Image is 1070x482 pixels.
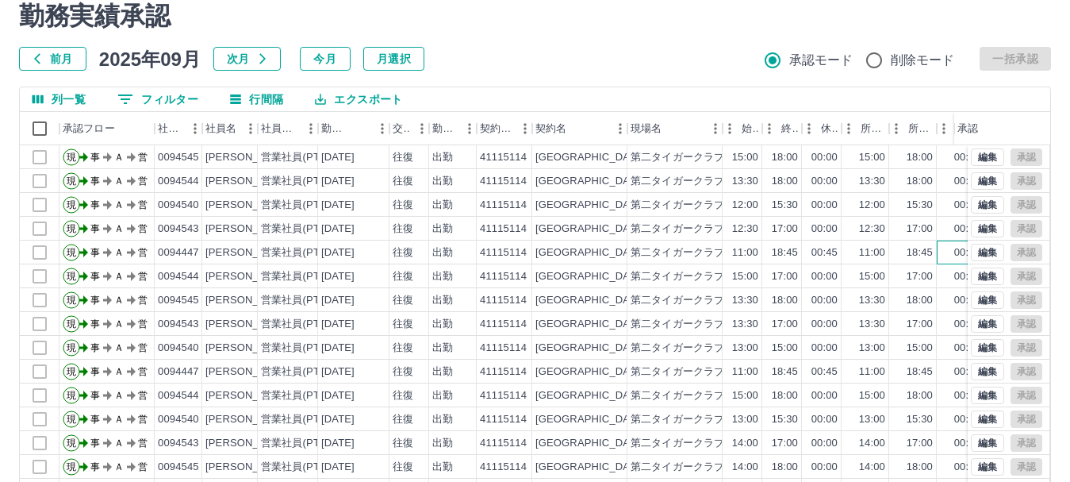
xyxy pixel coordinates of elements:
[321,436,355,451] div: [DATE]
[811,269,838,284] div: 00:00
[239,117,263,141] button: メニュー
[631,222,724,237] div: 第二タイガークラブ
[348,118,370,140] button: ソート
[138,295,148,306] text: 営
[859,388,885,403] div: 15:00
[300,47,351,71] button: 今月
[513,117,537,141] button: メニュー
[138,247,148,258] text: 営
[535,222,645,237] div: [GEOGRAPHIC_DATA]
[393,222,413,237] div: 往復
[781,112,799,145] div: 終業
[954,364,980,380] div: 00:45
[158,198,199,213] div: 0094540
[90,223,100,234] text: 事
[971,339,1004,357] button: 編集
[67,295,76,306] text: 現
[458,117,481,141] button: メニュー
[261,317,344,332] div: 営業社員(PT契約)
[114,271,124,282] text: Ａ
[859,269,885,284] div: 15:00
[114,342,124,353] text: Ａ
[90,247,100,258] text: 事
[205,245,292,260] div: [PERSON_NAME]
[114,152,124,163] text: Ａ
[732,245,758,260] div: 11:00
[217,87,296,111] button: 行間隔
[859,245,885,260] div: 11:00
[732,174,758,189] div: 13:30
[393,412,413,427] div: 往復
[732,317,758,332] div: 13:30
[158,436,199,451] div: 0094543
[811,412,838,427] div: 00:00
[67,175,76,187] text: 現
[261,364,344,380] div: 営業社員(PT契約)
[954,269,980,284] div: 00:00
[772,174,798,189] div: 18:00
[321,198,355,213] div: [DATE]
[20,87,98,111] button: 列選択
[907,150,933,165] div: 18:00
[907,222,933,237] div: 17:00
[432,245,453,260] div: 出勤
[114,223,124,234] text: Ａ
[432,269,453,284] div: 出勤
[535,317,645,332] div: [GEOGRAPHIC_DATA]
[811,341,838,356] div: 00:00
[859,174,885,189] div: 13:30
[535,198,645,213] div: [GEOGRAPHIC_DATA]
[90,175,100,187] text: 事
[811,245,838,260] div: 00:45
[723,112,762,145] div: 始業
[393,388,413,403] div: 往復
[742,112,759,145] div: 始業
[261,222,344,237] div: 営業社員(PT契約)
[907,245,933,260] div: 18:45
[393,245,413,260] div: 往復
[321,412,355,427] div: [DATE]
[158,341,199,356] div: 0094540
[138,199,148,210] text: 営
[957,112,978,145] div: 承認
[393,341,413,356] div: 往復
[158,364,199,380] div: 0094447
[321,150,355,165] div: [DATE]
[480,364,527,380] div: 41115114
[971,268,1004,285] button: 編集
[205,364,292,380] div: [PERSON_NAME]
[67,223,76,234] text: 現
[772,412,798,427] div: 15:30
[811,198,838,213] div: 00:00
[811,293,838,308] div: 00:00
[261,198,344,213] div: 営業社員(PT契約)
[907,317,933,332] div: 17:00
[732,150,758,165] div: 15:00
[432,150,453,165] div: 出勤
[859,317,885,332] div: 13:30
[213,47,281,71] button: 次月
[971,220,1004,237] button: 編集
[971,315,1004,333] button: 編集
[954,150,980,165] div: 00:00
[321,245,355,260] div: [DATE]
[907,341,933,356] div: 15:00
[954,112,1037,145] div: 承認
[370,117,394,141] button: メニュー
[321,293,355,308] div: [DATE]
[158,269,199,284] div: 0094544
[859,293,885,308] div: 13:30
[114,247,124,258] text: Ａ
[114,366,124,377] text: Ａ
[704,117,727,141] button: メニュー
[811,364,838,380] div: 00:45
[842,112,889,145] div: 所定開始
[138,366,148,377] text: 営
[261,112,299,145] div: 社員区分
[480,388,527,403] div: 41115114
[67,318,76,330] text: 現
[907,174,933,189] div: 18:00
[67,390,76,401] text: 現
[954,317,980,332] div: 00:00
[971,196,1004,214] button: 編集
